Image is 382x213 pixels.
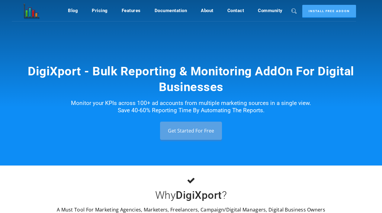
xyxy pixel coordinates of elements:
[258,5,283,16] a: Community
[92,5,108,16] a: Pricing
[122,5,141,16] a: Features
[155,5,187,16] a: Documentation
[19,64,363,95] h1: DigiXport - Bulk Reporting & Monitoring AddOn For Digital Businesses
[201,5,213,16] a: About
[68,5,78,16] a: Blog
[302,5,356,18] a: Install Free Addon
[227,5,244,16] a: Contact
[176,189,222,202] b: DigiXport
[160,122,222,140] a: Get Started For Free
